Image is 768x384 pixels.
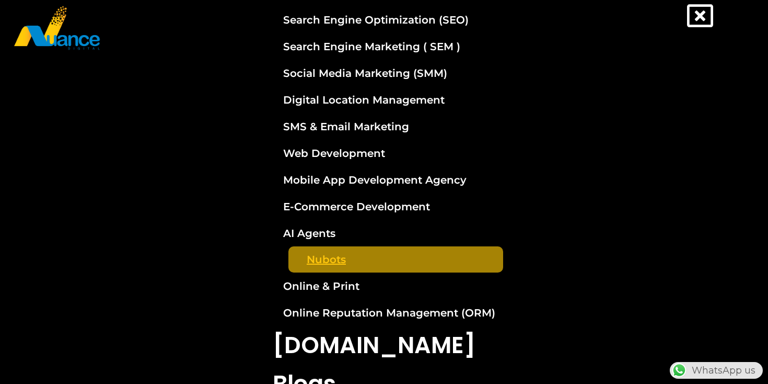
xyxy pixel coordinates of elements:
[13,5,101,51] img: nuance-qatar_logo
[265,7,503,33] a: Search Engine Optimization (SEO)
[288,246,503,273] a: Nubots
[265,167,503,193] a: Mobile App Development Agency
[265,114,503,140] a: SMS & Email Marketing
[265,194,503,220] a: E-Commerce Development
[265,273,503,299] a: Online & Print
[265,220,503,246] a: AI Agents
[265,87,503,113] a: Digital Location Management
[670,362,763,379] div: WhatsApp us
[265,300,503,326] a: Online Reputation Management (ORM)
[265,140,503,166] a: Web Development
[265,326,503,365] a: [DOMAIN_NAME]
[670,365,763,376] a: WhatsAppWhatsApp us
[265,60,503,86] a: Social Media Marketing (SMM)
[265,33,503,60] a: Search Engine Marketing ( SEM )
[671,362,688,379] img: WhatsApp
[13,5,379,51] a: nuance-qatar_logo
